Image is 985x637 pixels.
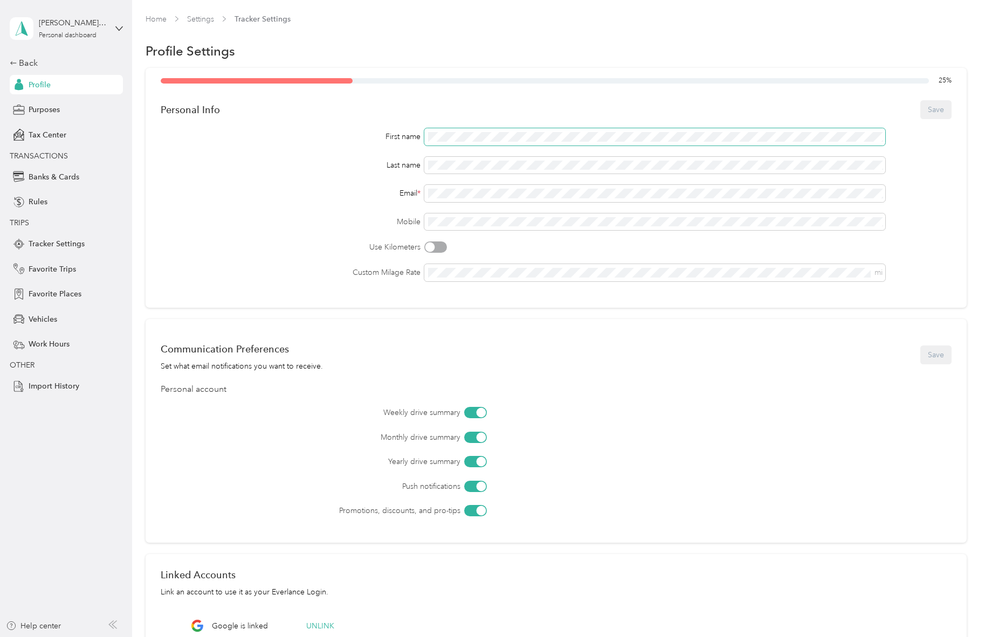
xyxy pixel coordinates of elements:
div: Personal dashboard [39,32,97,39]
label: Yearly drive summary [221,456,461,467]
span: Rules [29,196,47,207]
span: Tracker Settings [235,13,291,25]
label: Weekly drive summary [221,407,461,418]
span: Import History [29,380,79,392]
span: Vehicles [29,314,57,325]
div: Personal Info [161,104,220,115]
span: TRANSACTIONS [10,151,68,161]
img: Google Logo [191,619,204,633]
div: [PERSON_NAME][EMAIL_ADDRESS][DOMAIN_NAME] [39,17,106,29]
div: Communication Preferences [161,343,323,355]
div: Back [10,57,118,70]
span: Tax Center [29,129,66,141]
div: Linked Accounts [161,569,952,580]
h1: Profile Settings [146,45,235,57]
span: Tracker Settings [29,238,85,250]
label: Push notifications [221,481,461,492]
div: First name [161,131,421,142]
span: Banks & Cards [29,171,79,183]
label: Monthly drive summary [221,432,461,443]
label: Promotions, discounts, and pro-tips [221,505,461,516]
div: Set what email notifications you want to receive. [161,361,323,372]
label: Use Kilometers [161,241,421,253]
span: mi [874,268,883,277]
span: Work Hours [29,338,70,350]
button: Unlink [299,617,342,635]
a: Settings [187,15,214,24]
div: Email [161,188,421,199]
span: Favorite Trips [29,264,76,275]
a: Home [146,15,167,24]
span: Google is linked [212,620,268,632]
iframe: Everlance-gr Chat Button Frame [925,577,985,637]
span: Profile [29,79,51,91]
span: OTHER [10,361,35,370]
span: 25 % [939,76,952,86]
label: Mobile [161,216,421,227]
div: Link an account to use it as your Everlance Login. [161,586,952,598]
label: Custom Milage Rate [161,267,421,278]
div: Last name [161,160,421,171]
span: Purposes [29,104,60,115]
div: Personal account [161,383,952,396]
button: Help center [6,620,61,632]
span: Favorite Places [29,288,81,300]
span: TRIPS [10,218,29,227]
